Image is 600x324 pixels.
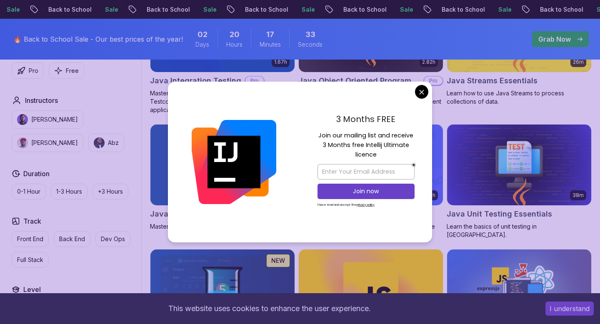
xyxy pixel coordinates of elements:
p: Sale [98,5,125,14]
h2: Java Streams Essentials [447,75,537,87]
button: instructor img[PERSON_NAME] [12,134,83,152]
img: Java Streams card [150,125,295,205]
h2: Duration [23,169,50,179]
button: +3 Hours [92,184,128,199]
span: 33 Seconds [305,29,315,40]
p: 🔥 Back to School Sale - Our best prices of the year! [13,34,183,44]
p: Back to School [435,5,492,14]
p: Back End [59,235,85,243]
h2: Instructors [25,95,58,105]
h2: Java Streams [150,208,201,220]
button: Front End [12,231,49,247]
p: Grab Now [538,34,571,44]
p: Back to School [140,5,197,14]
button: 0-1 Hour [12,184,46,199]
p: [PERSON_NAME] [31,139,78,147]
p: Back to School [42,5,98,14]
span: 20 Hours [230,29,240,40]
span: Minutes [260,40,281,49]
p: Learn the basics of unit testing in [GEOGRAPHIC_DATA]. [447,222,592,239]
p: Dev Ops [101,235,125,243]
h2: Java Unit Testing Essentials [447,208,552,220]
p: Sale [492,5,518,14]
img: instructor img [17,114,28,125]
p: +3 Hours [98,187,123,196]
p: Pro [245,77,264,85]
p: Sale [295,5,322,14]
a: Java Streams card2.08hJava StreamsProMaster Data Processing with Java Streams [150,124,295,231]
p: 1.67h [274,59,287,65]
p: Full Stack [17,256,43,264]
span: Days [195,40,209,49]
button: Pro [12,62,44,79]
p: Pro [29,67,38,75]
h2: Java Integration Testing [150,75,241,87]
span: 2 Days [197,29,207,40]
p: Back to School [238,5,295,14]
button: 1-3 Hours [51,184,87,199]
p: [PERSON_NAME] [31,115,78,124]
p: Sale [393,5,420,14]
h2: Track [23,216,41,226]
p: 38m [572,192,584,199]
button: Back End [54,231,90,247]
p: 0-1 Hour [17,187,40,196]
p: Sale [197,5,223,14]
h2: Java Object Oriented Programming [298,75,420,87]
p: 1-3 Hours [56,187,82,196]
p: Abz [108,139,119,147]
button: Dev Ops [95,231,130,247]
button: instructor img[PERSON_NAME] [12,110,83,129]
p: 26m [573,59,584,65]
span: Seconds [298,40,322,49]
p: NEW [271,257,285,265]
p: Back to School [337,5,393,14]
span: 17 Minutes [266,29,274,40]
p: Front End [17,235,43,243]
div: This website uses cookies to enhance the user experience. [6,299,533,318]
p: Back to School [533,5,590,14]
p: Pro [424,77,442,85]
img: Java Unit Testing Essentials card [447,125,591,205]
button: Full Stack [12,252,49,268]
button: Free [49,62,84,79]
span: Hours [226,40,242,49]
p: Master Data Processing with Java Streams [150,222,295,231]
button: instructor imgAbz [88,134,124,152]
button: Accept cookies [545,302,594,316]
p: Free [66,67,79,75]
img: instructor img [94,137,105,148]
p: 2.82h [422,59,435,65]
p: Learn how to use Java Streams to process collections of data. [447,89,592,106]
p: Master Java integration testing with Spring Boot, Testcontainers, and WebTestClient for robust ap... [150,89,295,114]
h2: Level [23,284,41,294]
a: Java Unit Testing Essentials card38mJava Unit Testing EssentialsLearn the basics of unit testing ... [447,124,592,239]
img: instructor img [17,137,28,148]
